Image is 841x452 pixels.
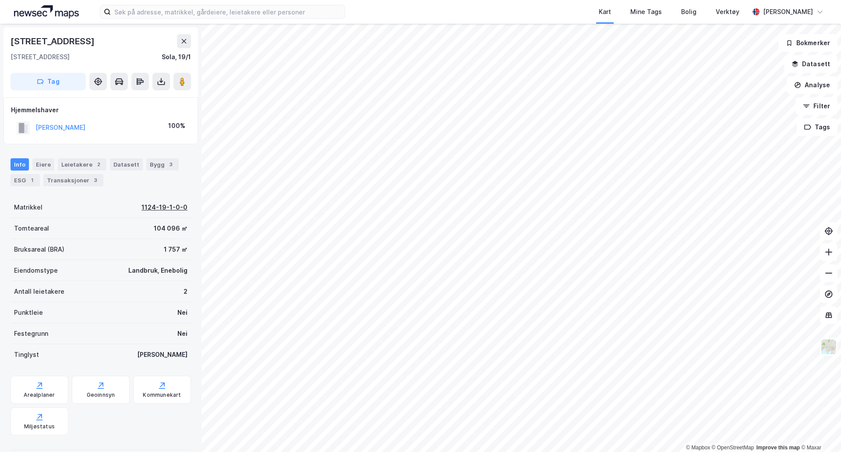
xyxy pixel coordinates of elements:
[686,445,710,451] a: Mapbox
[11,73,86,90] button: Tag
[14,223,49,234] div: Tomteareal
[14,244,64,255] div: Bruksareal (BRA)
[14,328,48,339] div: Festegrunn
[797,410,841,452] iframe: Chat Widget
[162,52,191,62] div: Sola, 19/1
[24,423,55,430] div: Miljøstatus
[32,158,54,171] div: Eiere
[11,174,40,186] div: ESG
[778,34,837,52] button: Bokmerker
[14,5,79,18] img: logo.a4113a55bc3d86da70a041830d287a7e.svg
[630,7,662,17] div: Mine Tags
[787,76,837,94] button: Analyse
[137,349,187,360] div: [PERSON_NAME]
[166,160,175,169] div: 3
[184,286,187,297] div: 2
[11,158,29,171] div: Info
[94,160,103,169] div: 2
[14,307,43,318] div: Punktleie
[795,97,837,115] button: Filter
[763,7,813,17] div: [PERSON_NAME]
[177,307,187,318] div: Nei
[58,158,106,171] div: Leietakere
[784,55,837,73] button: Datasett
[797,118,837,136] button: Tags
[716,7,739,17] div: Verktøy
[11,34,96,48] div: [STREET_ADDRESS]
[712,445,754,451] a: OpenStreetMap
[28,176,36,185] div: 1
[128,265,187,276] div: Landbruk, Enebolig
[110,158,143,171] div: Datasett
[141,202,187,213] div: 1124-19-1-0-0
[168,121,185,131] div: 100%
[11,52,70,62] div: [STREET_ADDRESS]
[14,286,64,297] div: Antall leietakere
[143,391,181,399] div: Kommunekart
[177,328,187,339] div: Nei
[87,391,115,399] div: Geoinnsyn
[681,7,696,17] div: Bolig
[24,391,55,399] div: Arealplaner
[111,5,345,18] input: Søk på adresse, matrikkel, gårdeiere, leietakere eller personer
[43,174,103,186] div: Transaksjoner
[164,244,187,255] div: 1 757 ㎡
[14,265,58,276] div: Eiendomstype
[14,202,42,213] div: Matrikkel
[146,158,179,171] div: Bygg
[14,349,39,360] div: Tinglyst
[599,7,611,17] div: Kart
[797,410,841,452] div: Kontrollprogram for chat
[154,223,187,234] div: 104 096 ㎡
[11,105,191,115] div: Hjemmelshaver
[91,176,100,185] div: 3
[756,445,800,451] a: Improve this map
[820,338,837,355] img: Z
